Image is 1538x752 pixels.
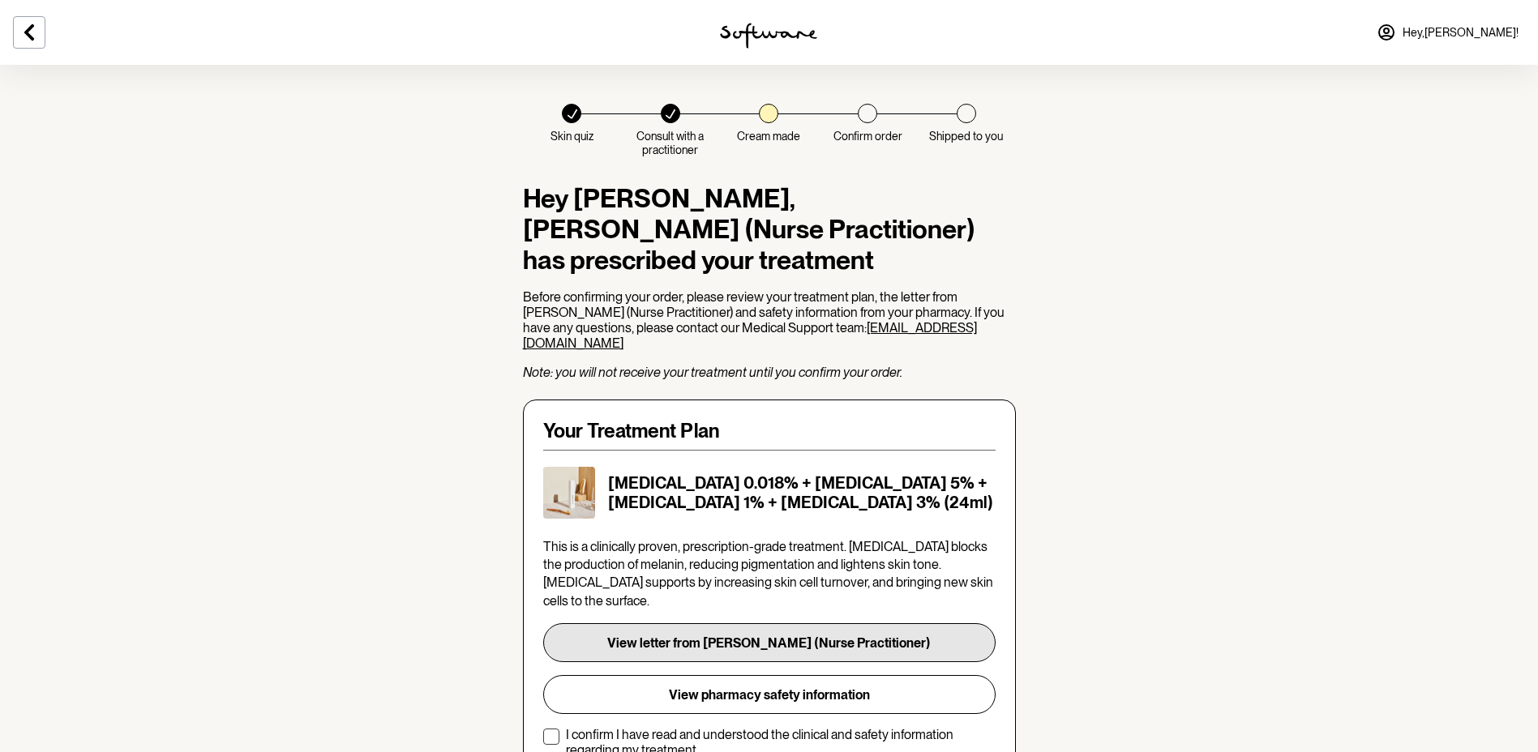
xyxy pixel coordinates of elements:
p: Consult with a practitioner [621,130,720,157]
img: software logo [720,23,817,49]
p: Note: you will not receive your treatment until you confirm your order. [523,365,1016,380]
h5: [MEDICAL_DATA] 0.018% + [MEDICAL_DATA] 5% + [MEDICAL_DATA] 1% + [MEDICAL_DATA] 3% (24ml) [608,473,996,512]
img: ckr538fbk00003h5xrf5i7e73.jpg [543,467,595,519]
span: Hey, [PERSON_NAME] ! [1403,26,1519,40]
span: This is a clinically proven, prescription-grade treatment. [MEDICAL_DATA] blocks the production o... [543,539,993,609]
button: View letter from [PERSON_NAME] (Nurse Practitioner) [543,623,996,662]
p: Before confirming your order, please review your treatment plan, the letter from [PERSON_NAME] (N... [523,289,1016,352]
button: View pharmacy safety information [543,675,996,714]
a: [EMAIL_ADDRESS][DOMAIN_NAME] [523,320,977,351]
p: Confirm order [833,130,902,143]
p: Cream made [737,130,800,143]
a: Hey,[PERSON_NAME]! [1367,13,1528,52]
h4: Your Treatment Plan [543,420,996,443]
p: Skin quiz [551,130,593,143]
p: Shipped to you [929,130,1003,143]
h1: Hey [PERSON_NAME], [PERSON_NAME] (Nurse Practitioner) has prescribed your treatment [523,183,1016,276]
